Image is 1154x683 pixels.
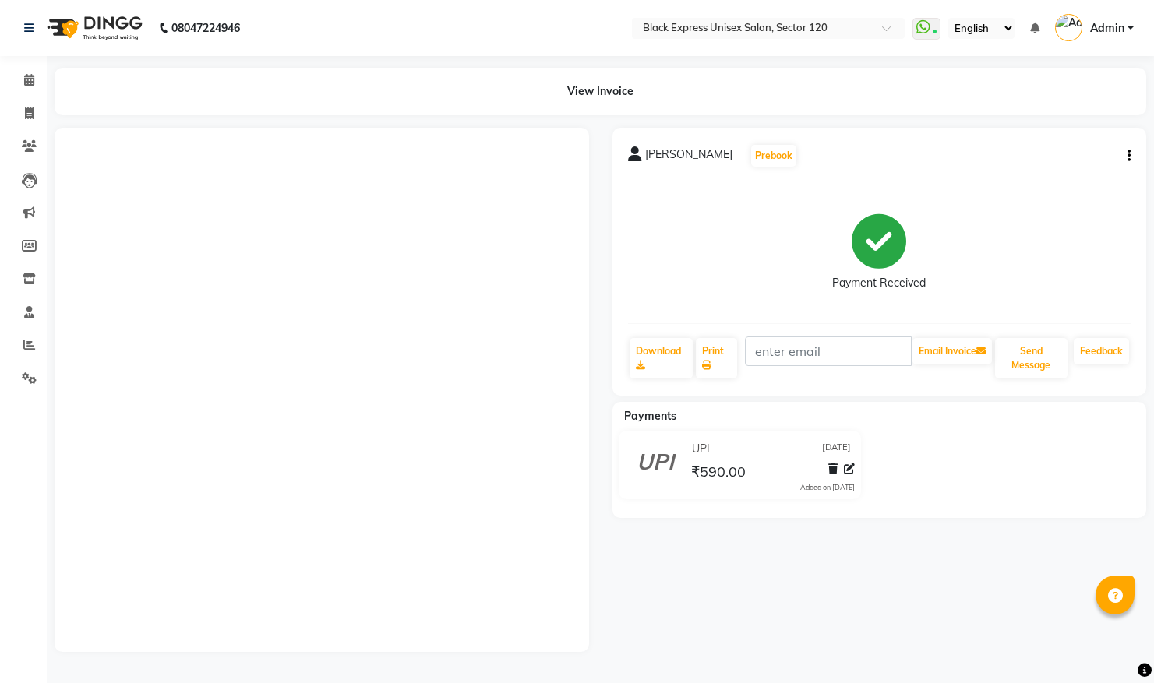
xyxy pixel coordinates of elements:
iframe: chat widget [1089,621,1138,667]
a: Print [696,338,737,378]
div: Payment Received [832,275,926,291]
b: 08047224946 [171,6,240,50]
span: ₹590.00 [691,463,746,484]
span: [DATE] [822,441,851,457]
span: Admin [1090,20,1124,37]
a: Download [630,338,693,378]
button: Email Invoice [912,338,992,364]
div: Added on [DATE] [800,482,855,493]
img: Admin [1055,14,1082,41]
span: UPI [692,441,710,457]
button: Prebook [751,145,796,167]
a: Feedback [1074,338,1129,364]
button: Send Message [995,338,1068,378]
span: [PERSON_NAME] [645,146,732,168]
div: View Invoice [55,68,1146,115]
span: Payments [624,409,676,423]
img: logo [40,6,146,50]
input: enter email [745,336,912,366]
